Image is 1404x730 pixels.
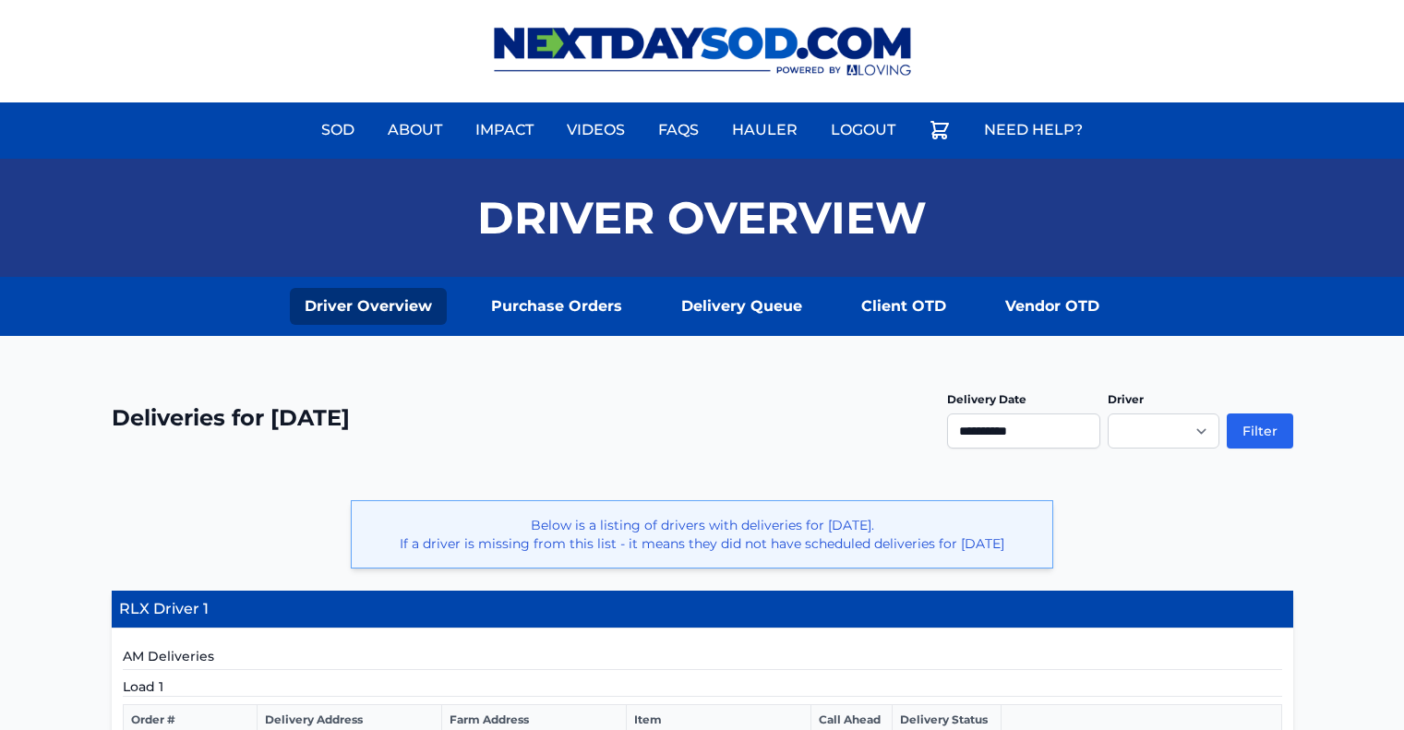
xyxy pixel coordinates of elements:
[990,288,1114,325] a: Vendor OTD
[464,108,545,152] a: Impact
[721,108,809,152] a: Hauler
[476,288,637,325] a: Purchase Orders
[377,108,453,152] a: About
[647,108,710,152] a: FAQs
[1108,392,1144,406] label: Driver
[290,288,447,325] a: Driver Overview
[112,403,350,433] h2: Deliveries for [DATE]
[666,288,817,325] a: Delivery Queue
[1227,413,1293,449] button: Filter
[112,591,1293,628] h4: RLX Driver 1
[820,108,906,152] a: Logout
[123,677,1282,697] h5: Load 1
[366,516,1038,553] p: Below is a listing of drivers with deliveries for [DATE]. If a driver is missing from this list -...
[477,196,927,240] h1: Driver Overview
[556,108,636,152] a: Videos
[846,288,961,325] a: Client OTD
[123,647,1282,670] h5: AM Deliveries
[310,108,366,152] a: Sod
[947,392,1026,406] label: Delivery Date
[973,108,1094,152] a: Need Help?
